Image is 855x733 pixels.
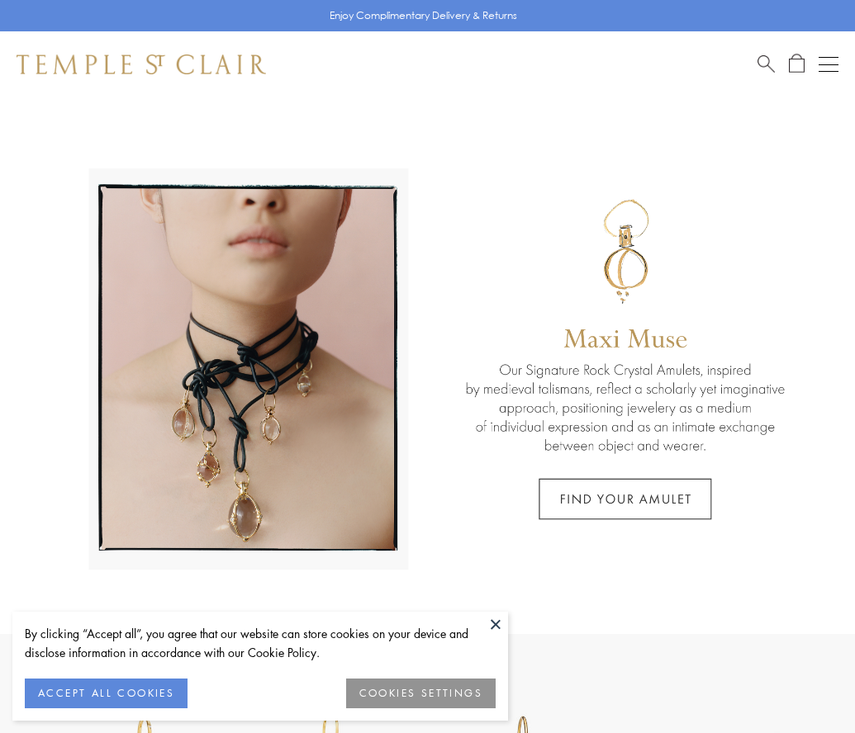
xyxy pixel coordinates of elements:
a: Search [758,54,775,74]
p: Enjoy Complimentary Delivery & Returns [330,7,517,24]
a: Open Shopping Bag [789,54,805,74]
button: COOKIES SETTINGS [346,679,496,708]
div: By clicking “Accept all”, you agree that our website can store cookies on your device and disclos... [25,624,496,662]
button: ACCEPT ALL COOKIES [25,679,188,708]
button: Open navigation [819,54,838,74]
img: Temple St. Clair [17,54,266,74]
